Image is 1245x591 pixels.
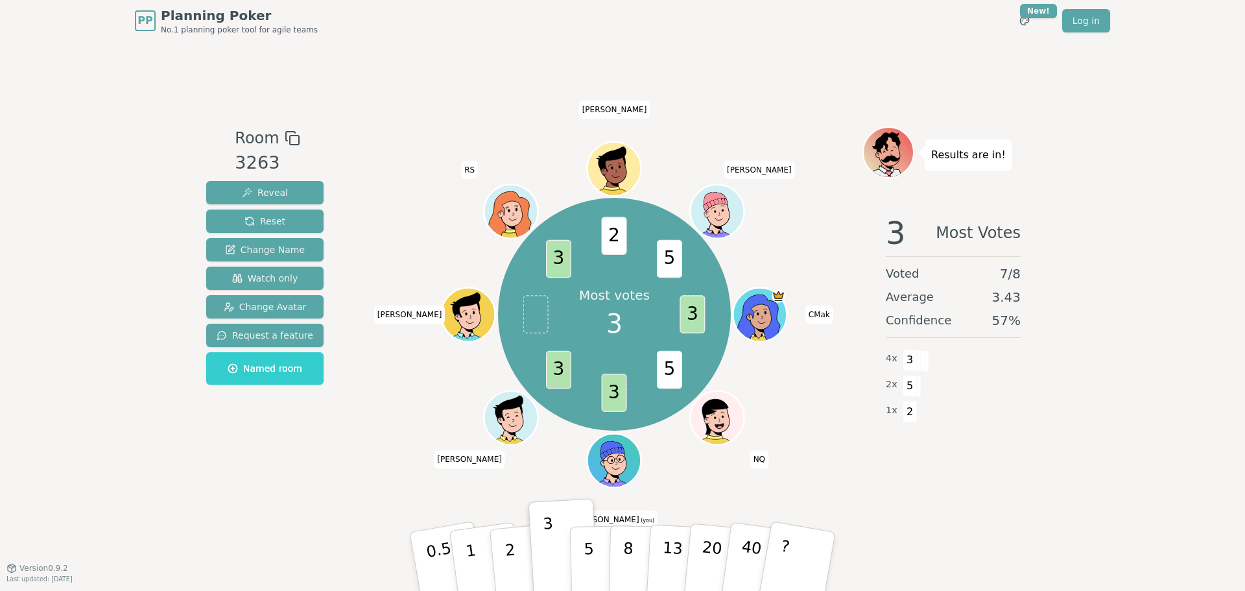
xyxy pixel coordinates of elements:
span: 1 x [886,404,897,418]
button: Reveal [206,181,324,204]
span: 5 [657,240,682,278]
span: 5 [657,351,682,389]
span: Confidence [886,311,951,330]
a: Log in [1062,9,1110,32]
span: 3 [903,349,918,371]
span: 2 [903,401,918,423]
span: Click to change your name [750,450,768,468]
span: 3 [546,351,571,389]
span: Click to change your name [461,161,478,179]
span: 2 x [886,378,897,392]
span: 5 [903,375,918,397]
span: Room [235,127,279,150]
span: 3 [602,374,627,413]
div: New! [1020,4,1057,18]
span: 3 [606,304,622,343]
p: 3 [543,514,557,585]
span: Click to change your name [571,511,658,529]
span: Last updated: [DATE] [6,575,73,583]
span: Change Name [225,243,305,256]
span: Click to change your name [579,101,650,119]
span: 3 [680,296,705,334]
span: Click to change your name [434,450,505,468]
span: 57 % [992,311,1021,330]
span: 7 / 8 [1000,265,1021,283]
span: Voted [886,265,919,283]
div: 3263 [235,150,300,176]
span: Named room [228,362,302,375]
span: Average [886,288,934,306]
button: Reset [206,210,324,233]
span: Change Avatar [224,300,307,313]
button: Watch only [206,267,324,290]
button: Version0.9.2 [6,563,68,573]
span: 2 [602,217,627,256]
span: Request a feature [217,329,313,342]
button: Change Name [206,238,324,261]
span: 4 x [886,352,897,366]
span: 3 [546,240,571,278]
span: 3 [886,217,906,248]
span: No.1 planning poker tool for agile teams [161,25,318,35]
button: Named room [206,352,324,385]
button: Change Avatar [206,295,324,319]
span: 3.43 [991,288,1021,306]
span: Click to change your name [374,306,445,324]
span: Reveal [242,186,288,199]
button: Request a feature [206,324,324,347]
p: Most votes [579,286,650,304]
span: Click to change your name [805,306,833,324]
p: Results are in! [931,146,1006,164]
span: Watch only [232,272,298,285]
span: Planning Poker [161,6,318,25]
span: Most Votes [936,217,1021,248]
button: New! [1013,9,1036,32]
button: Click to change your avatar [589,435,639,486]
span: Click to change your name [724,161,795,179]
span: PP [137,13,152,29]
a: PPPlanning PokerNo.1 planning poker tool for agile teams [135,6,318,35]
span: CMak is the host [772,289,786,303]
span: Reset [244,215,285,228]
span: (you) [639,518,655,524]
span: Version 0.9.2 [19,563,68,573]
